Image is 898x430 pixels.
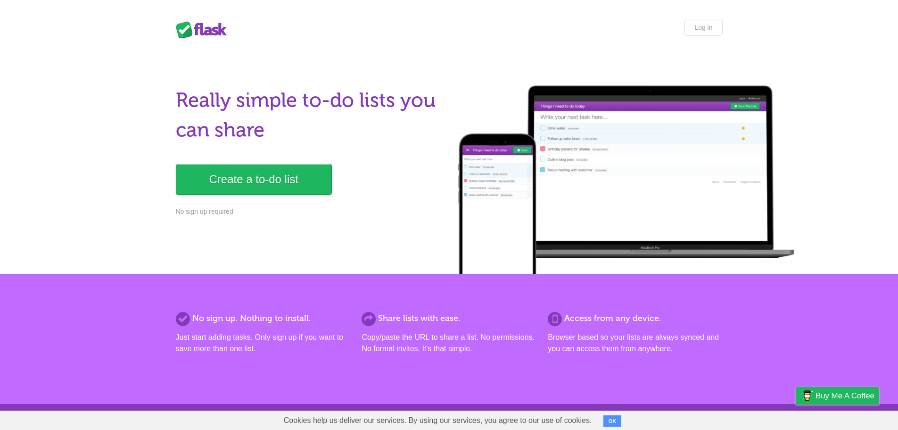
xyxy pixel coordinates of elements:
h2: Access from any device. [548,312,722,325]
img: Buy me a coffee [800,388,813,404]
p: No sign up required [176,207,444,217]
h1: Really simple to-do lists you can share [176,85,444,145]
a: Buy me a coffee [796,387,879,405]
span: Buy me a coffee [816,388,874,404]
p: Copy/paste the URL to share a list. No permissions. No formal invites. It's that simple. [362,332,536,354]
button: OK [603,415,622,427]
h2: Share lists with ease. [362,312,536,325]
a: Create a to-do list [176,164,332,195]
h2: No sign up. Nothing to install. [176,312,350,325]
p: Just start adding tasks. Only sign up if you want to save more than one list. [176,332,350,354]
a: Log in [684,19,722,36]
div: Flask Lists [176,21,232,38]
span: Cookies help us deliver our services. By using our services, you agree to our use of cookies. [274,411,601,430]
p: Browser based so your lists are always synced and you can access them from anywhere. [548,332,722,354]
